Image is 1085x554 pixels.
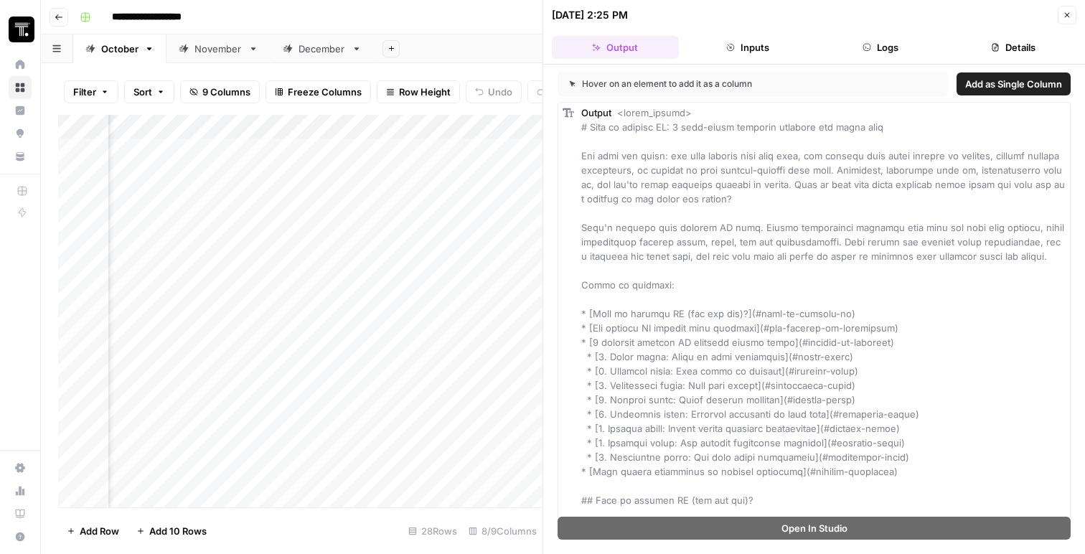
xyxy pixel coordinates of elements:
button: Add as Single Column [957,72,1071,95]
button: Freeze Columns [266,80,371,103]
button: Output [552,36,679,59]
span: Add 10 Rows [149,524,207,538]
a: Usage [9,479,32,502]
div: November [194,42,243,56]
button: Add Row [58,520,128,543]
a: October [73,34,166,63]
span: Filter [73,85,96,99]
button: Undo [466,80,522,103]
button: Logs [817,36,944,59]
img: Thoughtspot Logo [9,17,34,42]
div: October [101,42,138,56]
button: Workspace: Thoughtspot [9,11,32,47]
a: Your Data [9,145,32,168]
span: Sort [133,85,152,99]
div: [DATE] 2:25 PM [552,8,628,22]
a: December [271,34,374,63]
a: Insights [9,99,32,122]
div: Hover on an element to add it as a column [569,78,845,90]
span: Output [581,107,611,118]
a: Browse [9,76,32,99]
button: 9 Columns [180,80,260,103]
span: Undo [488,85,512,99]
button: Filter [64,80,118,103]
button: Sort [124,80,174,103]
a: November [166,34,271,63]
button: Row Height [377,80,460,103]
a: Home [9,53,32,76]
span: 9 Columns [202,85,250,99]
div: December [299,42,346,56]
span: Open In Studio [781,521,847,535]
span: Add Row [80,524,119,538]
button: Inputs [685,36,812,59]
a: Settings [9,456,32,479]
a: Opportunities [9,122,32,145]
div: 28 Rows [403,520,463,543]
div: 8/9 Columns [463,520,542,543]
span: Row Height [399,85,451,99]
a: Learning Hub [9,502,32,525]
span: Add as Single Column [965,77,1062,91]
button: Add 10 Rows [128,520,215,543]
button: Help + Support [9,525,32,548]
button: Open In Studio [558,517,1071,540]
button: Details [949,36,1076,59]
span: Freeze Columns [288,85,362,99]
